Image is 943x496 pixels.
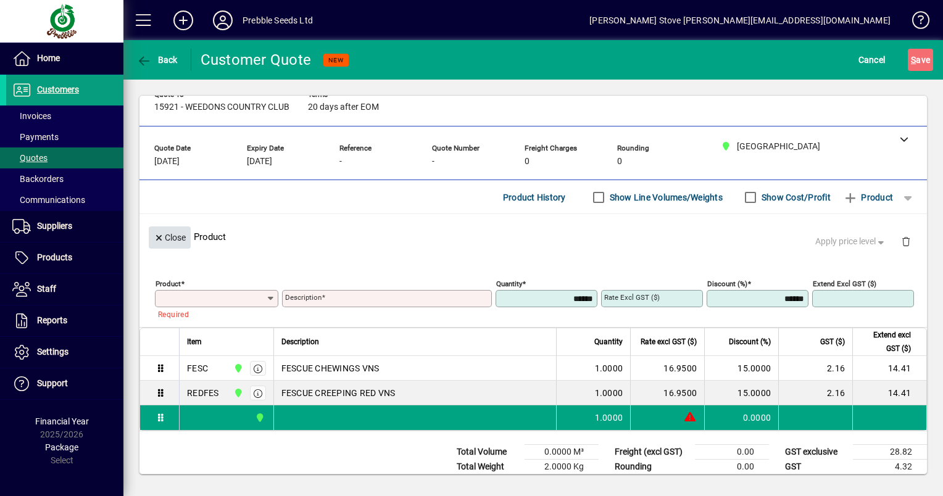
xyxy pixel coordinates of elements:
[6,274,123,305] a: Staff
[6,211,123,242] a: Suppliers
[187,387,219,399] div: REDFES
[45,442,78,452] span: Package
[154,157,180,167] span: [DATE]
[136,55,178,65] span: Back
[638,387,697,399] div: 16.9500
[133,49,181,71] button: Back
[6,242,123,273] a: Products
[230,386,244,400] span: CHRISTCHURCH
[525,445,599,460] td: 0.0000 M³
[6,43,123,74] a: Home
[6,337,123,368] a: Settings
[12,174,64,184] span: Backorders
[503,188,566,207] span: Product History
[308,102,379,112] span: 20 days after EOM
[12,132,59,142] span: Payments
[37,252,72,262] span: Products
[810,231,892,253] button: Apply price level
[595,362,623,374] span: 1.0000
[187,335,202,349] span: Item
[617,157,622,167] span: 0
[37,53,60,63] span: Home
[820,335,845,349] span: GST ($)
[779,460,853,474] td: GST
[891,236,921,247] app-page-header-button: Delete
[149,226,191,249] button: Close
[187,362,208,374] div: FESC
[12,195,85,205] span: Communications
[281,335,319,349] span: Description
[604,293,660,302] mat-label: Rate excl GST ($)
[525,460,599,474] td: 2.0000 Kg
[6,126,123,147] a: Payments
[6,305,123,336] a: Reports
[695,445,769,460] td: 0.00
[37,378,68,388] span: Support
[35,416,89,426] span: Financial Year
[860,328,911,355] span: Extend excl GST ($)
[779,445,853,460] td: GST exclusive
[37,284,56,294] span: Staff
[158,307,268,320] mat-error: Required
[908,49,933,71] button: Save
[853,445,927,460] td: 28.82
[707,279,747,288] mat-label: Discount (%)
[164,9,203,31] button: Add
[815,235,887,248] span: Apply price level
[328,56,344,64] span: NEW
[6,105,123,126] a: Invoices
[704,405,778,430] td: 0.0000
[6,147,123,168] a: Quotes
[201,50,312,70] div: Customer Quote
[154,102,289,112] span: 15921 - WEEDONS COUNTRY CLUB
[778,381,852,405] td: 2.16
[704,356,778,381] td: 15.0000
[6,168,123,189] a: Backorders
[911,55,916,65] span: S
[609,445,695,460] td: Freight (excl GST)
[704,381,778,405] td: 15.0000
[37,315,67,325] span: Reports
[858,50,886,70] span: Cancel
[12,111,51,121] span: Invoices
[903,2,928,43] a: Knowledge Base
[729,335,771,349] span: Discount (%)
[813,279,876,288] mat-label: Extend excl GST ($)
[759,191,831,204] label: Show Cost/Profit
[247,157,272,167] span: [DATE]
[595,411,623,424] span: 1.0000
[695,460,769,474] td: 0.00
[156,279,181,288] mat-label: Product
[589,10,891,30] div: [PERSON_NAME] Stove [PERSON_NAME][EMAIL_ADDRESS][DOMAIN_NAME]
[498,186,571,209] button: Product History
[641,335,697,349] span: Rate excl GST ($)
[154,228,186,248] span: Close
[594,335,623,349] span: Quantity
[778,356,852,381] td: 2.16
[37,221,72,231] span: Suppliers
[12,153,48,163] span: Quotes
[891,226,921,256] button: Delete
[451,445,525,460] td: Total Volume
[432,157,434,167] span: -
[146,231,194,242] app-page-header-button: Close
[607,191,723,204] label: Show Line Volumes/Weights
[6,368,123,399] a: Support
[285,293,322,302] mat-label: Description
[609,460,695,474] td: Rounding
[853,460,927,474] td: 4.32
[911,50,930,70] span: ave
[525,157,530,167] span: 0
[230,362,244,375] span: CHRISTCHURCH
[852,381,926,405] td: 14.41
[252,411,266,424] span: CHRISTCHURCH
[496,279,522,288] mat-label: Quantity
[595,387,623,399] span: 1.0000
[638,362,697,374] div: 16.9500
[852,356,926,381] td: 14.41
[281,362,380,374] span: FESCUE CHEWINGS VNS
[139,214,927,259] div: Product
[37,347,69,357] span: Settings
[281,387,396,399] span: FESCUE CREEPING RED VNS
[339,157,342,167] span: -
